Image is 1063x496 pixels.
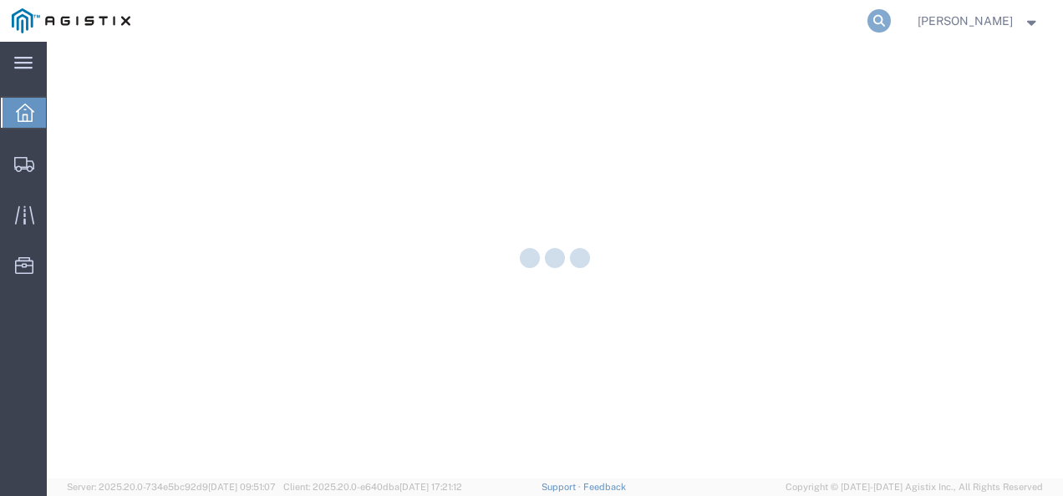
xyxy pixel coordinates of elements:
[399,482,462,492] span: [DATE] 17:21:12
[918,12,1013,30] span: Nathan Seeley
[208,482,276,492] span: [DATE] 09:51:07
[786,480,1043,494] span: Copyright © [DATE]-[DATE] Agistix Inc., All Rights Reserved
[583,482,626,492] a: Feedback
[67,482,276,492] span: Server: 2025.20.0-734e5bc92d9
[542,482,583,492] a: Support
[917,11,1040,31] button: [PERSON_NAME]
[12,8,130,33] img: logo
[283,482,462,492] span: Client: 2025.20.0-e640dba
